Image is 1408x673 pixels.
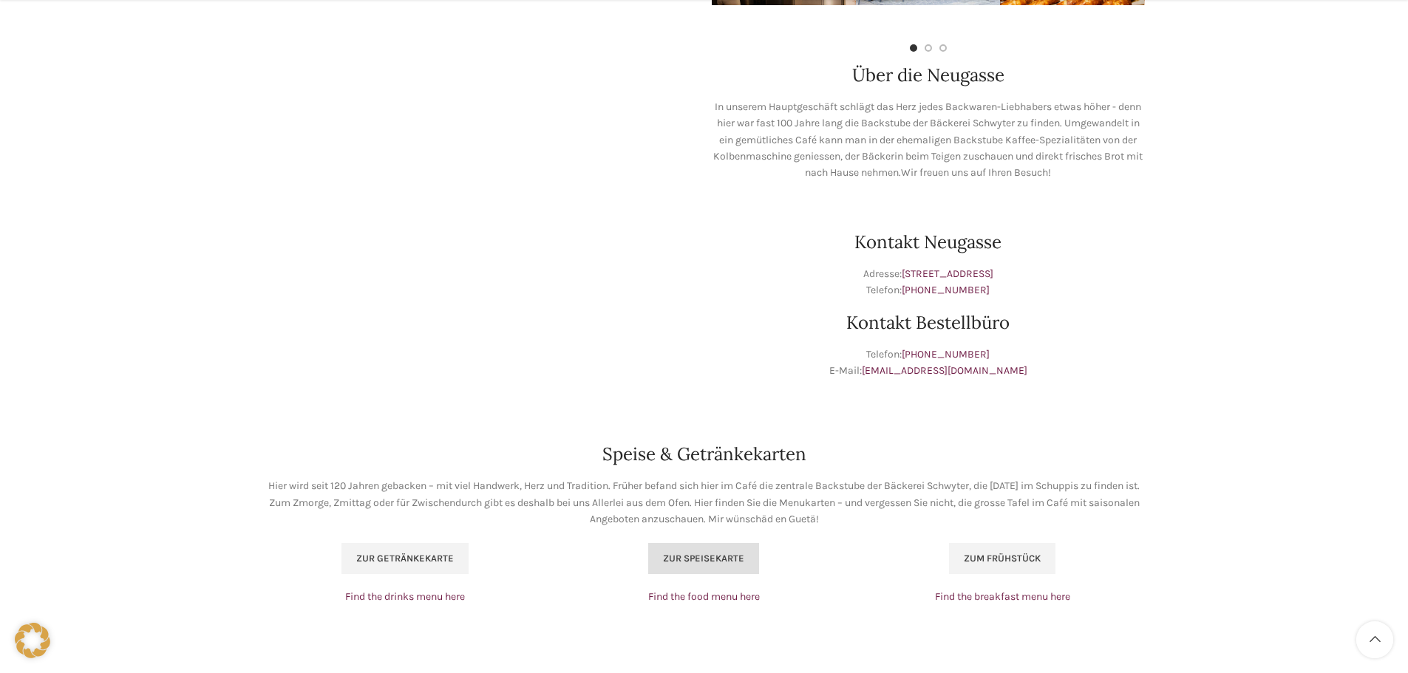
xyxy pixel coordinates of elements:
[663,553,744,564] span: Zur Speisekarte
[964,553,1041,564] span: Zum Frühstück
[712,346,1145,380] p: Telefon: E-Mail:
[648,543,759,574] a: Zur Speisekarte
[341,543,469,574] a: Zur Getränkekarte
[712,99,1145,182] p: In unserem Hauptgeschäft schlägt das Herz jedes Backwaren-Liebhabers etwas höher - denn hier war ...
[712,66,1145,84] h2: Über die Neugasse
[862,364,1027,377] a: [EMAIL_ADDRESS][DOMAIN_NAME]
[901,166,1051,179] span: Wir freuen uns auf Ihren Besuch!
[935,590,1070,603] a: Find the breakfast menu here
[925,44,932,52] li: Go to slide 2
[264,478,1145,527] p: Hier wird seit 120 Jahren gebacken – mit viel Handwerk, Herz und Tradition. Früher befand sich hi...
[712,233,1145,251] h2: Kontakt Neugasse
[1356,621,1393,658] a: Scroll to top button
[902,267,993,280] a: [STREET_ADDRESS]
[910,44,917,52] li: Go to slide 1
[264,99,697,321] iframe: bäckerei schwyter neugasse
[356,553,454,564] span: Zur Getränkekarte
[939,44,947,52] li: Go to slide 3
[902,348,990,361] a: [PHONE_NUMBER]
[712,266,1145,299] p: Adresse: Telefon:
[712,314,1145,332] h2: Kontakt Bestellbüro
[648,590,760,603] a: Find the food menu here
[902,284,990,296] a: [PHONE_NUMBER]
[264,445,1145,463] h2: Speise & Getränkekarten
[345,590,465,603] a: Find the drinks menu here
[949,543,1055,574] a: Zum Frühstück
